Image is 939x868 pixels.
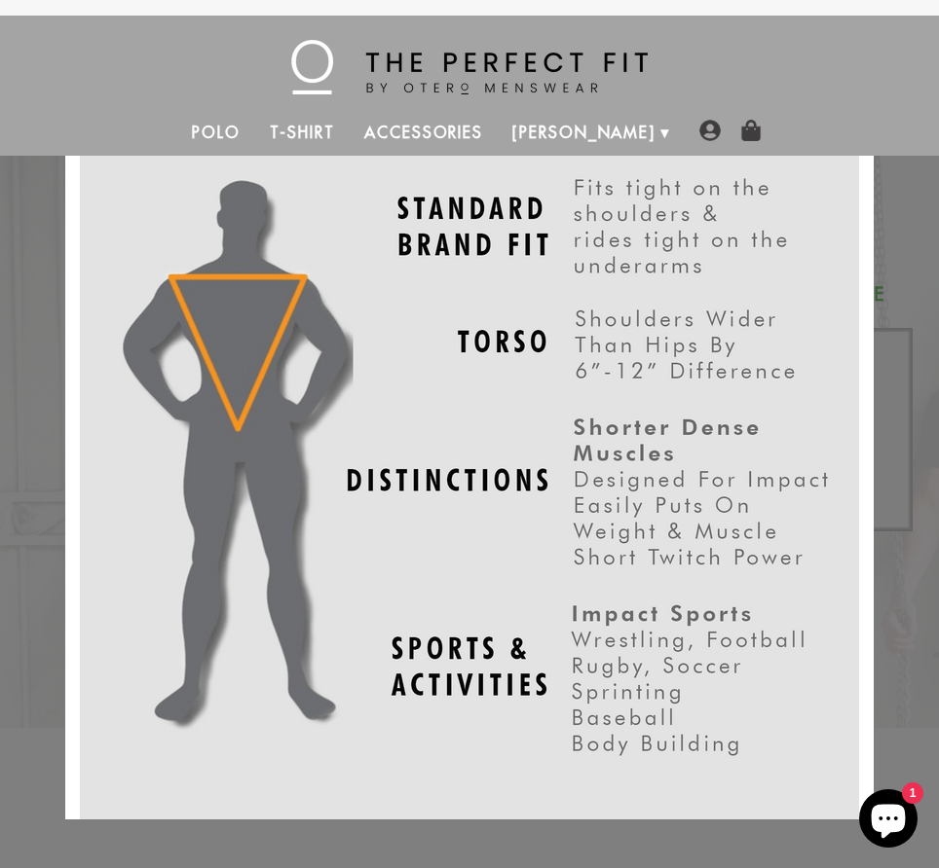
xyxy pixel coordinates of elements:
a: Accessories [350,109,498,156]
img: Triangle_Chart_2_for_website_800x.png [80,63,859,842]
img: user-account-icon.png [699,120,721,141]
inbox-online-store-chat: Shopify online store chat [853,789,923,852]
img: The Perfect Fit - by Otero Menswear - Logo [291,40,648,94]
img: shopping-bag-icon.png [740,120,762,141]
a: T-Shirt [255,109,350,156]
a: Polo [177,109,255,156]
a: [PERSON_NAME] [498,109,670,156]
